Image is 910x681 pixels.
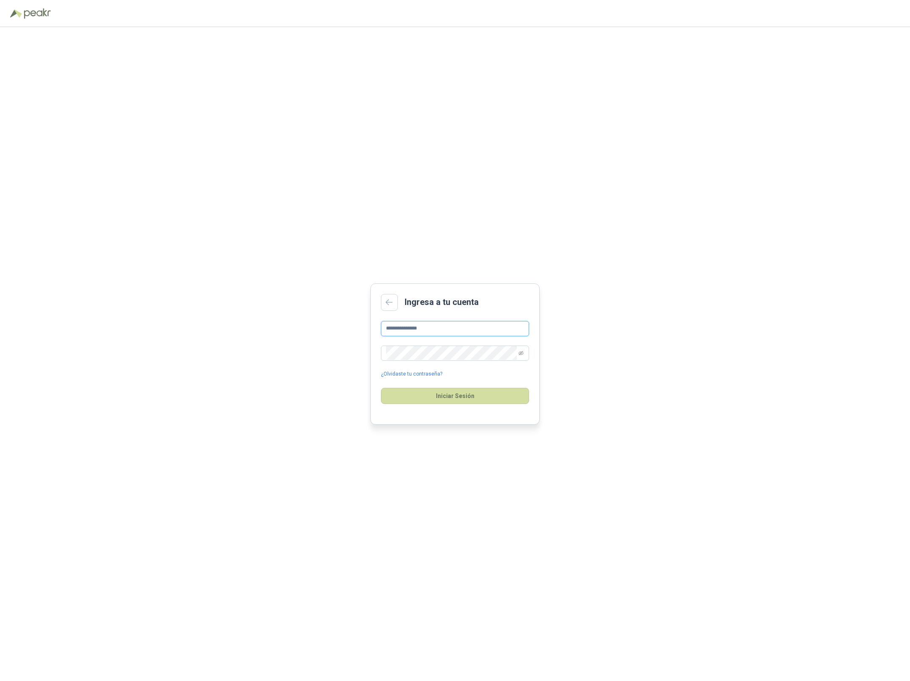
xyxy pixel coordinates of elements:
[405,296,479,309] h2: Ingresa a tu cuenta
[24,8,51,19] img: Peakr
[518,351,524,356] span: eye-invisible
[10,9,22,18] img: Logo
[381,370,442,378] a: ¿Olvidaste tu contraseña?
[381,388,529,404] button: Iniciar Sesión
